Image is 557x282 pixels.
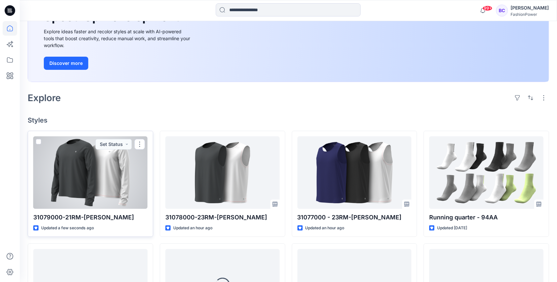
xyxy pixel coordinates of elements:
[44,28,192,49] div: Explore ideas faster and recolor styles at scale with AI-powered tools that boost creativity, red...
[28,93,61,103] h2: Explore
[44,57,88,70] button: Discover more
[165,213,280,222] p: 31078000-23RM-[PERSON_NAME]
[429,213,543,222] p: Running quarter - 94AA
[165,136,280,209] a: 31078000-23RM-Ryder
[41,225,94,232] p: Updated a few seconds ago
[28,116,549,124] h4: Styles
[173,225,212,232] p: Updated an hour ago
[511,4,549,12] div: [PERSON_NAME]
[297,213,412,222] p: 31077000 - 23RM-[PERSON_NAME]
[483,6,492,11] span: 99+
[305,225,345,232] p: Updated an hour ago
[437,225,467,232] p: Updated [DATE]
[496,5,508,16] div: BC
[33,136,148,209] a: 31079000-21RM-Ryan
[297,136,412,209] a: 31077000 - 23RM-Robbie
[33,213,148,222] p: 31079000-21RM-[PERSON_NAME]
[44,57,192,70] a: Discover more
[429,136,543,209] a: Running quarter - 94AA
[511,12,549,17] div: FashionPower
